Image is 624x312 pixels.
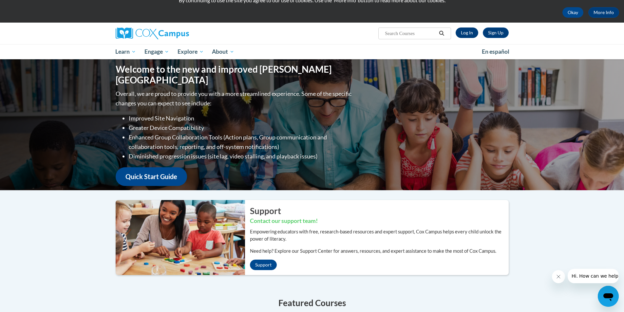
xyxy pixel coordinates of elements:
iframe: Message from company [568,269,619,283]
span: Explore [178,48,204,56]
a: Log In [456,28,478,38]
p: Empowering educators with free, research-based resources and expert support, Cox Campus helps eve... [250,228,509,243]
p: Overall, we are proud to provide you with a more streamlined experience. Some of the specific cha... [116,89,353,108]
a: About [208,44,238,59]
p: Need help? Explore our Support Center for answers, resources, and expert assistance to make the m... [250,248,509,255]
li: Diminished progression issues (site lag, video stalling, and playback issues) [129,152,353,161]
button: Okay [562,7,583,18]
img: ... [111,200,245,275]
img: Cox Campus [116,28,189,39]
a: En español [478,45,514,59]
a: Engage [140,44,173,59]
a: Quick Start Guide [116,167,187,186]
input: Search Courses [384,29,437,37]
span: En español [482,48,509,55]
a: Support [250,260,277,270]
a: More Info [588,7,619,18]
span: About [212,48,234,56]
h3: Contact our support team! [250,217,509,225]
a: Register [483,28,509,38]
div: Main menu [106,44,519,59]
li: Greater Device Compatibility [129,123,353,133]
span: Hi. How can we help? [4,5,53,10]
span: Learn [115,48,136,56]
button: Search [437,29,446,37]
iframe: Close message [552,270,565,283]
h4: Featured Courses [116,297,509,309]
li: Improved Site Navigation [129,114,353,123]
iframe: Button to launch messaging window [598,286,619,307]
h1: Welcome to the new and improved [PERSON_NAME][GEOGRAPHIC_DATA] [116,64,353,86]
li: Enhanced Group Collaboration Tools (Action plans, Group communication and collaboration tools, re... [129,133,353,152]
h2: Support [250,205,509,217]
a: Learn [111,44,141,59]
a: Cox Campus [116,28,240,39]
span: Engage [144,48,169,56]
a: Explore [173,44,208,59]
